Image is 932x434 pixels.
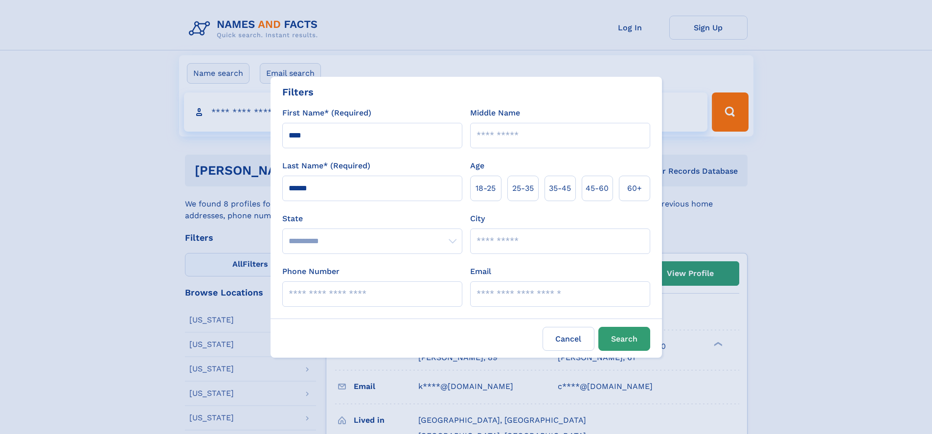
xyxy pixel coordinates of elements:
[470,213,485,225] label: City
[512,183,534,194] span: 25‑35
[470,107,520,119] label: Middle Name
[470,266,491,277] label: Email
[476,183,496,194] span: 18‑25
[627,183,642,194] span: 60+
[282,107,371,119] label: First Name* (Required)
[470,160,484,172] label: Age
[282,266,340,277] label: Phone Number
[282,85,314,99] div: Filters
[549,183,571,194] span: 35‑45
[586,183,609,194] span: 45‑60
[598,327,650,351] button: Search
[282,213,462,225] label: State
[282,160,370,172] label: Last Name* (Required)
[543,327,594,351] label: Cancel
